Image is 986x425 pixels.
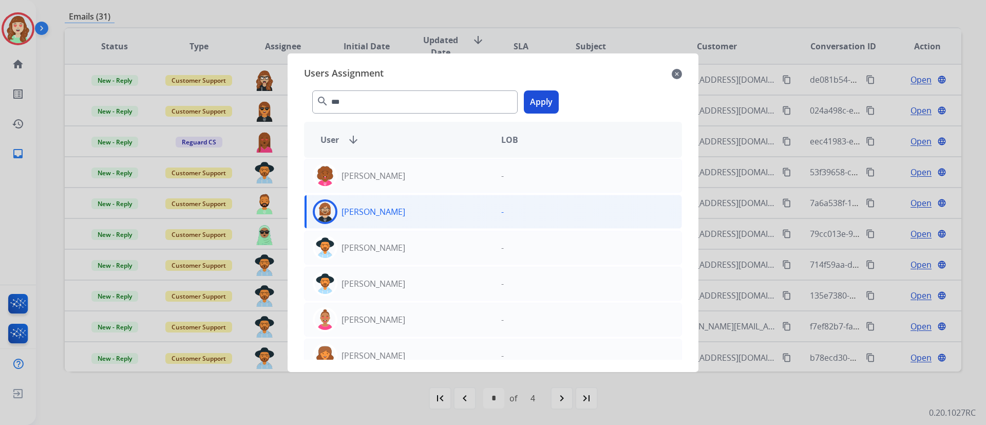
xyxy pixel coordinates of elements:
p: [PERSON_NAME] [342,278,405,290]
p: [PERSON_NAME] [342,313,405,326]
mat-icon: arrow_downward [347,134,359,146]
p: [PERSON_NAME] [342,349,405,362]
mat-icon: search [316,95,329,107]
button: Apply [524,90,559,114]
p: - [501,349,504,362]
p: - [501,170,504,182]
span: Users Assignment [304,66,384,82]
p: - [501,313,504,326]
div: User [312,134,493,146]
p: [PERSON_NAME] [342,170,405,182]
p: [PERSON_NAME] [342,206,405,218]
span: LOB [501,134,518,146]
p: - [501,206,504,218]
mat-icon: close [672,68,682,80]
p: - [501,242,504,254]
p: - [501,278,504,290]
p: [PERSON_NAME] [342,242,405,254]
